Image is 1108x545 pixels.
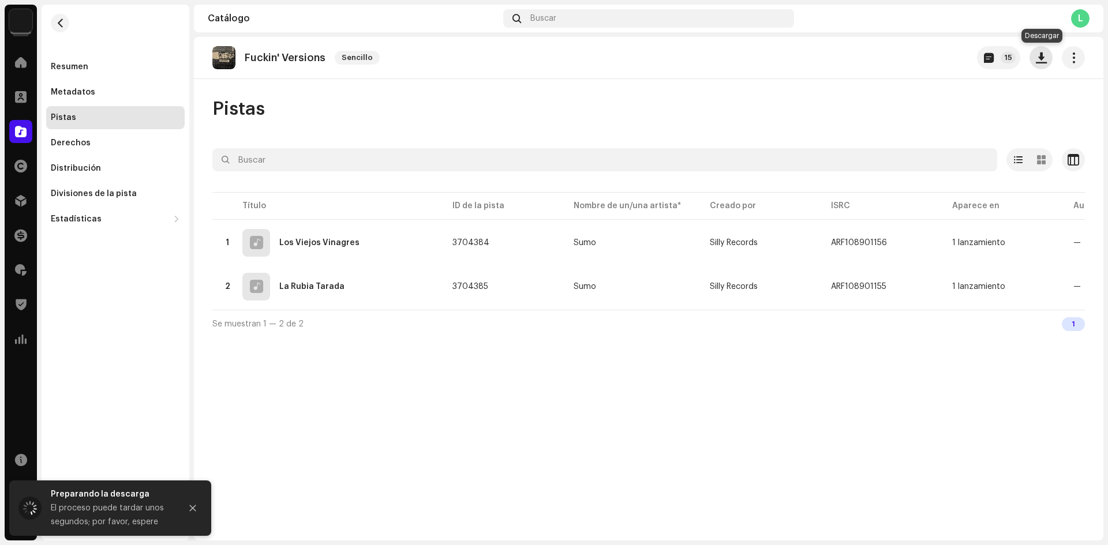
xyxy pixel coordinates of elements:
[574,239,691,247] span: Sumo
[952,239,1055,247] span: 1 lanzamiento
[574,239,596,247] div: Sumo
[46,55,185,78] re-m-nav-item: Resumen
[574,283,596,291] div: Sumo
[46,131,185,155] re-m-nav-item: Derechos
[46,106,185,129] re-m-nav-item: Pistas
[51,487,172,501] div: Preparando la descarga
[51,501,172,529] div: El proceso puede tardar unos segundos; por favor, espere
[46,157,185,180] re-m-nav-item: Distribución
[1062,317,1085,331] div: 1
[710,283,758,291] span: Silly Records
[46,81,185,104] re-m-nav-item: Metadatos
[977,46,1020,69] button: 15
[452,239,489,247] span: 3704384
[51,138,91,148] div: Derechos
[831,239,887,247] div: ARF108901156
[9,9,32,32] img: 222859e1-ec50-4870-903b-ff5d5f11836a
[46,182,185,205] re-m-nav-item: Divisiones de la pista
[51,88,95,97] div: Metadatos
[51,113,76,122] div: Pistas
[51,164,101,173] div: Distribución
[181,497,204,520] button: Close
[1071,9,1090,28] div: L
[452,283,488,291] span: 3704385
[51,215,102,224] div: Estadísticas
[831,283,886,291] div: ARF108901155
[212,97,265,121] span: Pistas
[1001,52,1016,63] p-badge: 15
[46,208,185,231] re-m-nav-dropdown: Estadísticas
[279,239,360,247] div: Los Viejos Vinagres
[208,14,499,23] div: Catálogo
[279,283,345,291] div: La Rubia Tarada
[212,148,997,171] input: Buscar
[574,283,691,291] span: Sumo
[952,283,1055,291] span: 1 lanzamiento
[710,239,758,247] span: Silly Records
[952,239,1005,247] div: 1 lanzamiento
[51,62,88,72] div: Resumen
[212,320,304,328] span: Se muestran 1 — 2 de 2
[51,189,137,198] div: Divisiones de la pista
[335,51,380,65] span: Sencillo
[530,14,556,23] span: Buscar
[212,46,235,69] img: 692b2ceb-6df6-43c3-8557-78352901d82b
[245,52,325,64] p: Fuckin' Versions
[952,283,1005,291] div: 1 lanzamiento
